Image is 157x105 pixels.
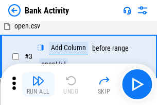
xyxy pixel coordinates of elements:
[98,74,110,87] img: Skip
[25,52,32,61] span: # 3
[39,58,68,71] div: open!J:J
[88,72,120,97] button: Skip
[8,4,21,17] img: Back
[49,42,88,54] div: Add Column
[27,88,50,95] div: Run All
[123,6,131,14] img: Support
[129,76,145,93] img: Main button
[14,22,40,30] span: open.csv
[32,74,44,87] img: Run All
[25,6,69,16] div: Bank Activity
[112,44,129,52] div: range
[136,4,149,17] img: Settings menu
[92,44,111,52] div: before
[22,72,55,97] button: Run All
[98,88,111,95] div: Skip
